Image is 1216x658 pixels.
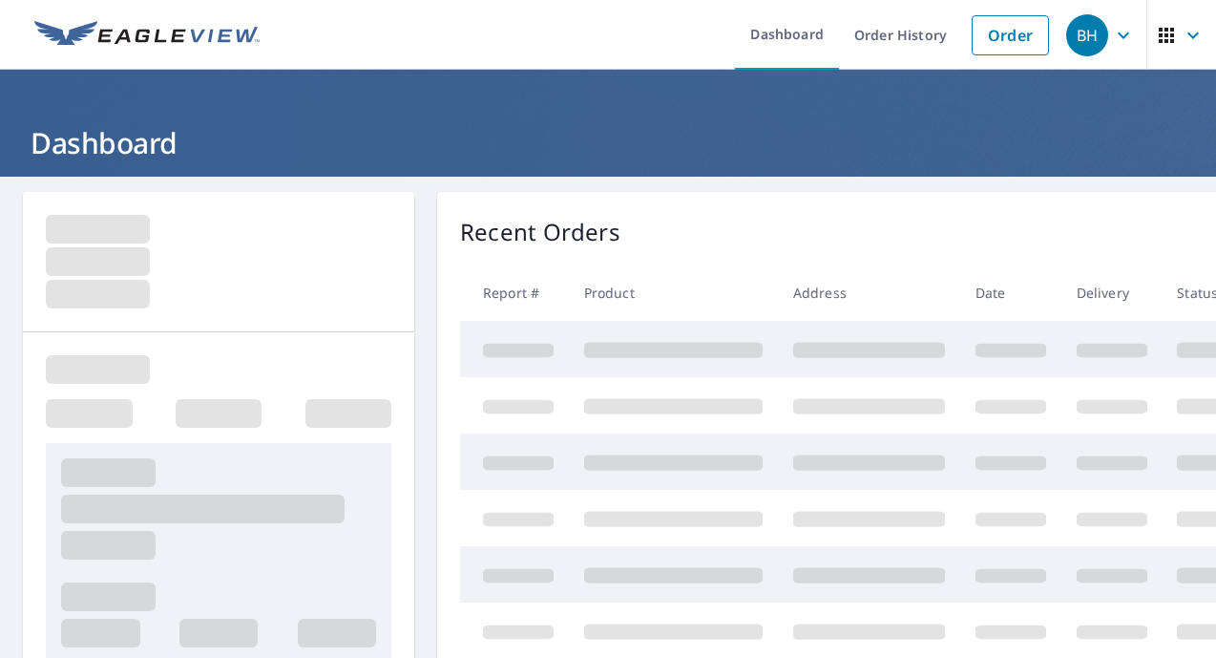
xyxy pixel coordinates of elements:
[34,21,260,50] img: EV Logo
[1061,265,1163,321] th: Delivery
[1066,14,1108,56] div: BH
[460,265,569,321] th: Report #
[23,123,1193,162] h1: Dashboard
[972,15,1049,55] a: Order
[960,265,1061,321] th: Date
[778,265,960,321] th: Address
[569,265,778,321] th: Product
[460,215,620,249] p: Recent Orders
